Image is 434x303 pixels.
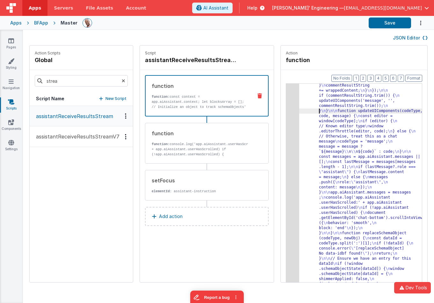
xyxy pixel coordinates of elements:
[331,75,352,82] button: No Folds
[390,75,396,82] button: 6
[61,20,77,26] div: Master
[34,20,48,26] div: BFApp
[375,75,381,82] button: 4
[83,18,92,27] img: 11ac31fe5dc3d0eff3fbbbf7b26fa6e1
[286,51,422,56] p: Action
[35,56,61,65] h4: global
[145,207,269,226] button: Add action
[398,75,404,82] button: 7
[353,75,359,82] button: 1
[35,75,128,87] input: Search scripts
[192,3,233,13] button: AI Assistant
[203,5,228,11] span: AI Assistant
[32,133,119,140] p: assistantReceiveResultsStreamV7
[145,51,269,56] p: Script
[145,56,241,65] h4: assistantReceiveResultsStream
[29,5,41,11] span: Apps
[152,142,248,172] p: console.log('app.aiAssistant.userHasScrolled:' + app.aiAssistant.userHasScrolled) if (!app.aiAssi...
[360,75,366,82] button: 2
[286,56,381,65] h4: function
[405,75,422,82] button: Format
[99,95,127,102] button: New Script
[10,20,22,26] div: Apps
[247,5,257,11] span: Help
[36,95,64,102] h5: Script Name
[159,213,183,220] p: Add action
[367,75,374,82] button: 3
[32,112,113,120] p: assistantReceiveResultsStream
[121,134,130,139] div: Options
[383,75,389,82] button: 5
[272,5,429,11] button: [PERSON_NAME]' Engineering — [EMAIL_ADDRESS][DOMAIN_NAME]
[152,189,170,193] strong: elementId
[30,106,133,126] button: assistantReceiveResultsStream
[344,5,422,11] span: [EMAIL_ADDRESS][DOMAIN_NAME]
[152,95,170,99] strong: function:
[393,35,428,41] button: JSON Editor
[394,282,431,293] button: Dev Tools
[54,5,73,11] span: Servers
[369,18,411,28] button: Save
[121,113,130,119] div: Options
[152,104,248,150] p: // Initialize an object to track schemaObjects' states per stream. // We'll store { shimmerApplie...
[86,5,113,11] span: File Assets
[152,142,170,146] strong: function:
[152,189,248,194] p: : assistant-instruction
[152,94,248,104] p: const context = app.aiAssistant.context; let blocksArray = [];
[152,82,248,90] div: function
[105,95,127,102] p: New Script
[152,177,248,184] div: setFocus
[30,126,133,147] button: assistantReceiveResultsStreamV7
[152,130,248,137] div: function
[411,17,424,30] button: Options
[272,5,344,11] span: [PERSON_NAME]' Engineering —
[35,51,61,56] p: Action Scripts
